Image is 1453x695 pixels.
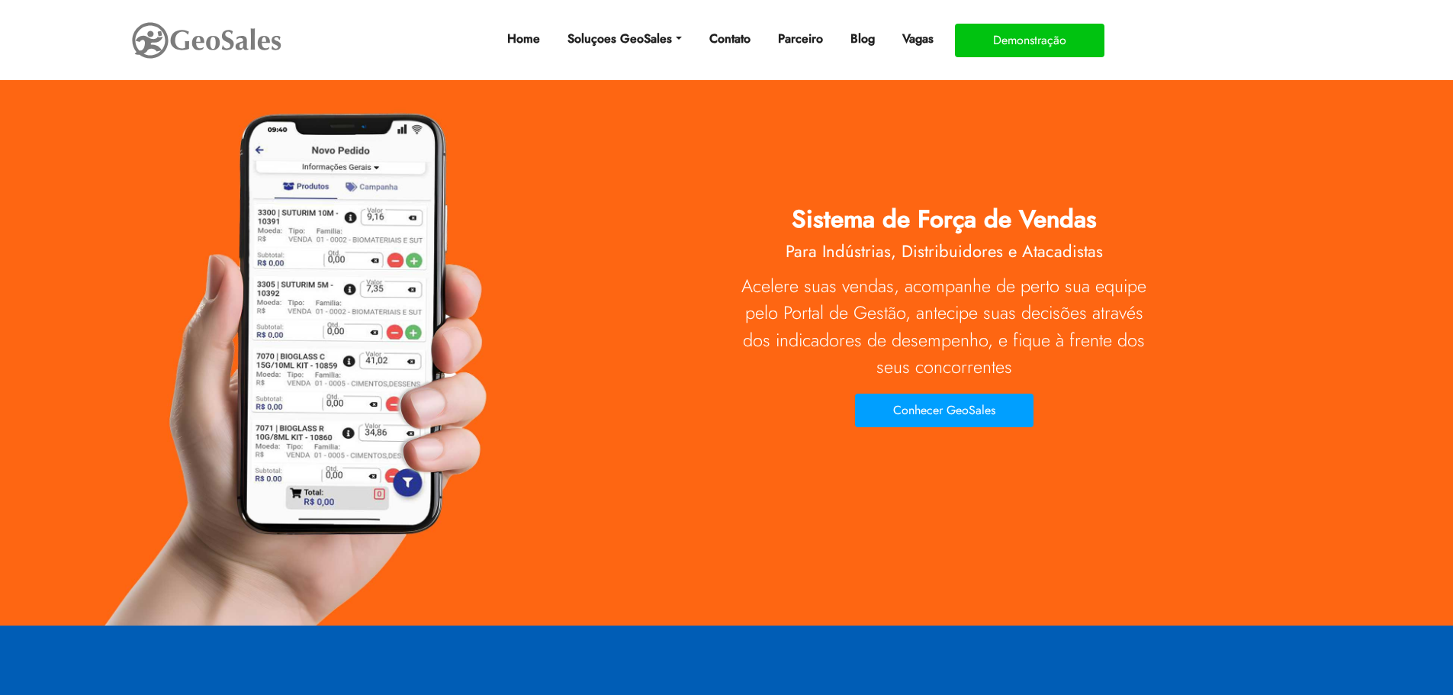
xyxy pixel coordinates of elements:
[738,273,1150,381] p: Acelere suas vendas, acompanhe de perto sua equipe pelo Portal de Gestão, antecipe suas decisões ...
[501,24,546,54] a: Home
[855,394,1033,427] button: Conhecer GeoSales
[955,24,1104,57] button: Demonstração
[844,24,881,54] a: Blog
[738,241,1150,269] h2: Para Indústrias, Distribuidores e Atacadistas
[703,24,757,54] a: Contato
[130,19,283,62] img: GeoSales
[772,24,829,54] a: Parceiro
[896,24,940,54] a: Vagas
[561,24,687,54] a: Soluçoes GeoSales
[792,201,1097,236] span: Sistema de Força de Vendas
